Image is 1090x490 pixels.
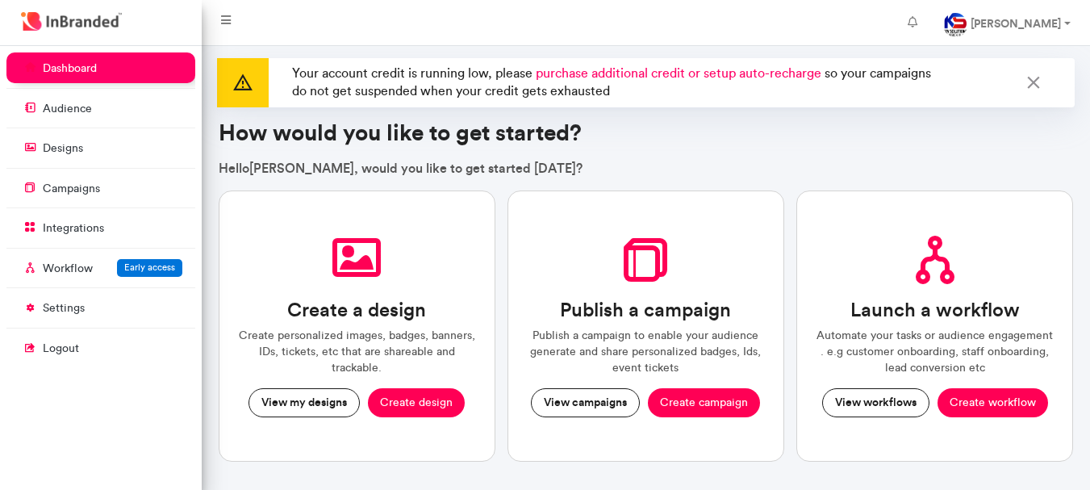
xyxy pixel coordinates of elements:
h3: Launch a workflow [850,299,1020,322]
p: campaigns [43,181,100,197]
button: Create campaign [648,388,760,417]
a: audience [6,93,195,124]
p: Publish a campaign to enable your audience generate and share personalized badges, Ids, event tic... [528,328,764,375]
a: designs [6,132,195,163]
button: View my designs [248,388,360,417]
button: View campaigns [531,388,640,417]
p: Your account credit is running low, please so your campaigns do not get suspended when your credi... [286,58,954,107]
p: integrations [43,220,104,237]
a: settings [6,292,195,323]
h3: Create a design [287,299,426,322]
button: View workflows [822,388,929,417]
img: InBranded Logo [17,8,126,35]
strong: [PERSON_NAME] [971,16,1061,31]
p: Workflow [43,261,93,277]
p: Automate your tasks or audience engagement . e.g customer onboarding, staff onboarding, lead conv... [816,328,1053,375]
p: dashboard [43,61,97,77]
a: integrations [6,212,195,243]
span: purchase additional credit or setup auto-recharge [536,65,821,81]
img: profile dp [943,13,967,37]
p: Hello [PERSON_NAME] , would you like to get started [DATE]? [219,159,1074,177]
a: [PERSON_NAME] [930,6,1084,39]
p: logout [43,341,79,357]
button: Create workflow [938,388,1048,417]
button: Create design [368,388,465,417]
p: settings [43,300,85,316]
h3: Publish a campaign [560,299,731,322]
a: campaigns [6,173,195,203]
p: Create personalized images, badges, banners, IDs, tickets, etc that are shareable and trackable. [239,328,475,375]
p: audience [43,101,92,117]
a: dashboard [6,52,195,83]
h3: How would you like to get started? [219,119,1074,147]
p: designs [43,140,83,157]
a: WorkflowEarly access [6,253,195,283]
span: Early access [124,262,175,273]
